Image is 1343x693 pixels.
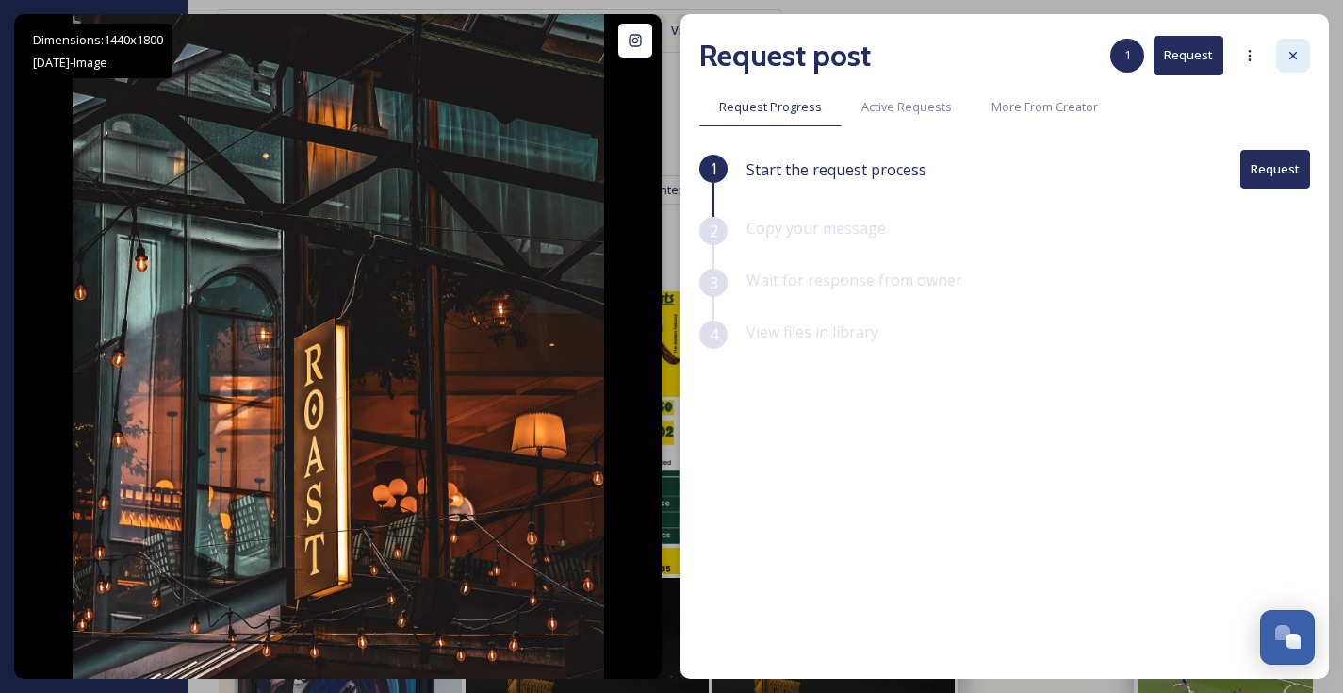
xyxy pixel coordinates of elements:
[710,220,718,242] span: 2
[1124,46,1131,64] span: 1
[33,31,163,48] span: Dimensions: 1440 x 1800
[719,98,822,116] span: Request Progress
[710,323,718,346] span: 4
[1154,36,1223,74] button: Request
[861,98,952,116] span: Active Requests
[746,270,962,290] span: Wait for response from owner
[33,54,107,71] span: [DATE] - Image
[991,98,1098,116] span: More From Creator
[1260,610,1315,665] button: Open Chat
[710,157,718,180] span: 1
[699,33,871,78] h2: Request post
[710,272,718,294] span: 3
[746,322,878,342] span: View files in library
[746,218,886,239] span: Copy your message
[746,158,926,181] span: Start the request process
[1240,150,1310,189] button: Request
[73,14,604,679] img: Standing in the center of the Borough market, waiting for my sister, this spot caught my eye. The...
